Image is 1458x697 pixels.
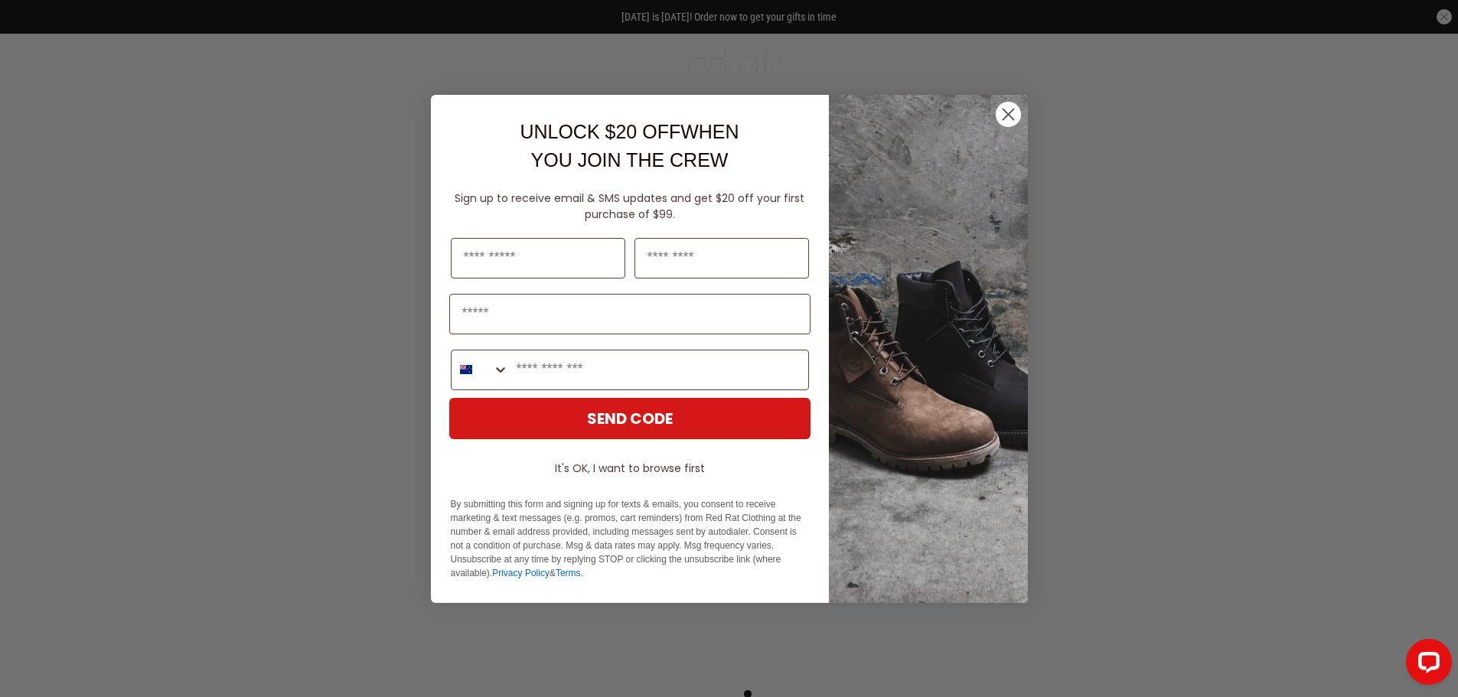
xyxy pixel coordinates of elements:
[449,398,811,439] button: SEND CODE
[531,149,729,171] span: YOU JOIN THE CREW
[520,121,680,142] span: UNLOCK $20 OFF
[492,568,550,578] a: Privacy Policy
[1394,633,1458,697] iframe: LiveChat chat widget
[556,568,581,578] a: Terms
[449,454,811,482] button: It's OK, I want to browse first
[460,363,472,376] img: New Zealand
[829,95,1028,603] img: f7662613-148e-4c88-9575-6c6b5b55a647.jpeg
[455,191,804,222] span: Sign up to receive email & SMS updates and get $20 off your first purchase of $99.
[680,121,739,142] span: WHEN
[449,294,811,334] input: Email
[451,497,809,580] p: By submitting this form and signing up for texts & emails, you consent to receive marketing & tex...
[995,101,1022,128] button: Close dialog
[452,350,509,389] button: Search Countries
[451,238,625,278] input: First Name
